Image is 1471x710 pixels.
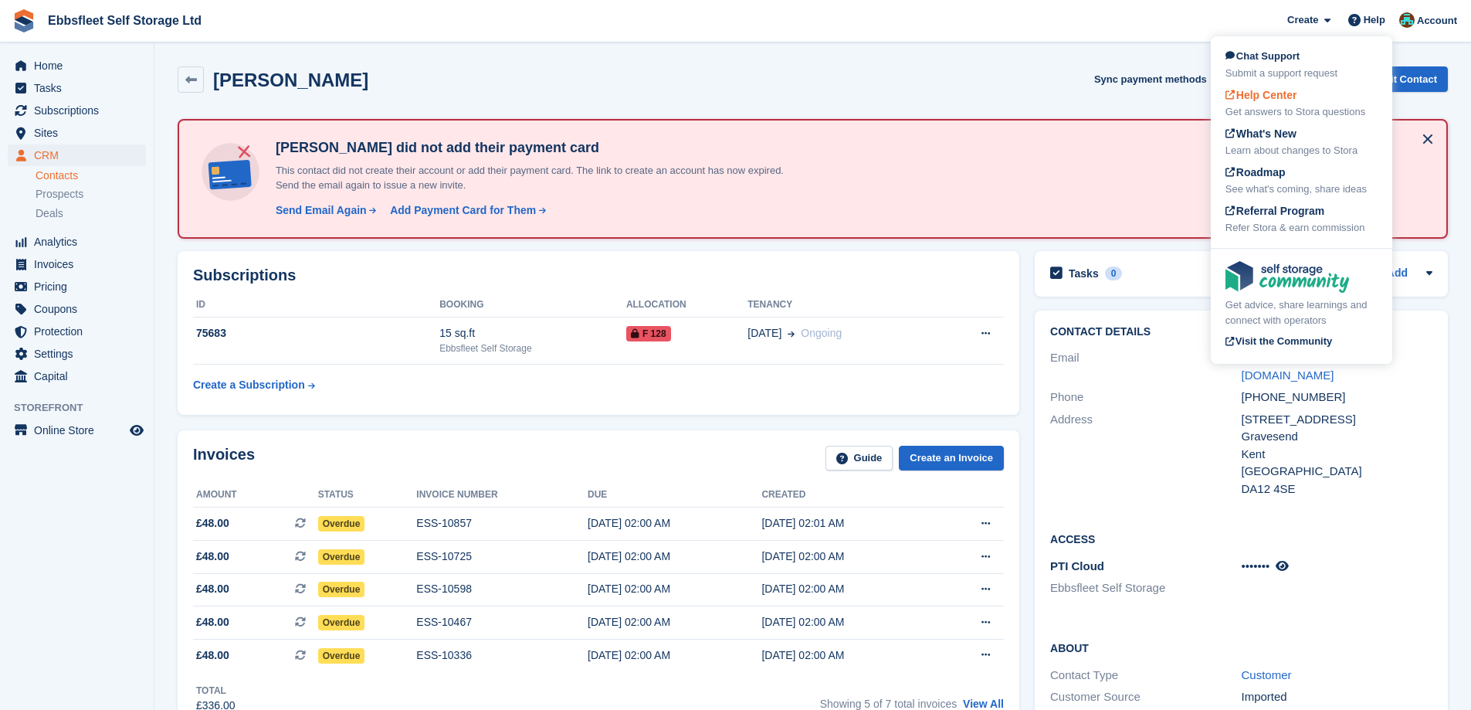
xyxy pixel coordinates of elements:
th: Amount [193,483,318,508]
div: 0 [1105,267,1123,280]
div: Phone [1050,389,1241,406]
a: menu [8,365,146,387]
a: menu [8,77,146,99]
div: Ebbsfleet Self Storage [439,341,626,355]
div: [STREET_ADDRESS] [1242,411,1432,429]
span: Pricing [34,276,127,297]
a: menu [8,231,146,253]
span: Storefront [14,400,154,416]
div: ESS-10467 [416,614,588,630]
h4: [PERSON_NAME] did not add their payment card [269,139,810,157]
div: [PHONE_NUMBER] [1242,389,1432,406]
span: Coupons [34,298,127,320]
span: Tasks [34,77,127,99]
div: ESS-10336 [416,647,588,664]
h2: About [1050,640,1432,655]
div: [DATE] 02:00 AM [588,549,761,565]
h2: Subscriptions [193,267,1004,284]
a: Preview store [127,421,146,440]
h2: [PERSON_NAME] [213,70,368,90]
span: Overdue [318,582,365,597]
a: menu [8,144,146,166]
div: [DATE] 02:00 AM [761,614,935,630]
a: Customer [1242,668,1292,681]
div: Imported [1242,688,1432,706]
span: Ongoing [801,327,842,339]
span: Roadmap [1225,166,1286,178]
span: Home [34,55,127,76]
a: Contacts [36,168,146,183]
img: no-card-linked-e7822e413c904bf8b177c4d89f31251c4716f9871600ec3ca5bfc59e148c83f4.svg [198,139,263,205]
a: menu [8,276,146,297]
p: This contact did not create their account or add their payment card. The link to create an accoun... [269,163,810,193]
span: Deals [36,206,63,221]
div: Add Payment Card for Them [390,202,536,219]
div: Learn about changes to Stora [1225,143,1378,158]
div: [DATE] 02:00 AM [761,581,935,597]
div: Get advice, share learnings and connect with operators [1225,297,1378,328]
h2: Tasks [1069,267,1099,280]
div: [DATE] 02:00 AM [588,647,761,664]
div: [DATE] 02:00 AM [588,614,761,630]
div: Kent [1242,446,1432,464]
div: [DATE] 02:00 AM [761,647,935,664]
span: [DATE] [747,325,781,341]
div: ESS-10857 [416,515,588,532]
span: £48.00 [196,647,229,664]
span: Create [1287,12,1318,28]
a: Referral Program Refer Stora & earn commission [1225,203,1378,236]
div: ESS-10725 [416,549,588,565]
div: [DATE] 02:00 AM [761,549,935,565]
th: Booking [439,293,626,318]
img: George Spring [1399,12,1415,28]
span: Referral Program [1225,205,1324,217]
div: [GEOGRAPHIC_DATA] [1242,463,1432,481]
li: Ebbsfleet Self Storage [1050,579,1241,597]
span: Help Center [1225,89,1297,101]
span: PTI Cloud [1050,559,1104,572]
span: What's New [1225,127,1296,140]
img: community-logo-e120dcb29bea30313fccf008a00513ea5fe9ad107b9d62852cae38739ed8438e.svg [1225,261,1349,293]
a: Ebbsfleet Self Storage Ltd [42,8,208,33]
th: Invoice number [416,483,588,508]
th: Allocation [626,293,747,318]
a: menu [8,122,146,144]
div: DA12 4SE [1242,481,1432,498]
span: £48.00 [196,549,229,565]
h2: Invoices [193,446,255,471]
span: Overdue [318,648,365,664]
span: Subscriptions [34,100,127,121]
span: Showing 5 of 7 total invoices [820,698,957,710]
div: [DATE] 02:01 AM [761,515,935,532]
a: What's New Learn about changes to Stora [1225,126,1378,158]
div: Refer Stora & earn commission [1225,220,1378,236]
span: Analytics [34,231,127,253]
span: £48.00 [196,581,229,597]
a: Create an Invoice [899,446,1004,471]
div: Address [1050,411,1241,498]
a: [EMAIL_ADDRESS][DOMAIN_NAME] [1242,351,1345,382]
div: Email [1050,349,1241,384]
div: Customer Source [1050,688,1241,706]
div: [DATE] 02:00 AM [588,515,761,532]
th: ID [193,293,439,318]
th: Created [761,483,935,508]
span: Prospects [36,187,83,202]
a: menu [8,343,146,365]
div: Get answers to Stora questions [1225,104,1378,120]
span: ••••••• [1242,559,1270,572]
span: £48.00 [196,515,229,532]
a: menu [8,298,146,320]
a: Roadmap See what's coming, share ideas [1225,165,1378,197]
a: Deals [36,206,146,222]
button: Sync payment methods [1094,66,1207,92]
span: £48.00 [196,614,229,630]
div: ESS-10598 [416,581,588,597]
div: Total [196,684,236,698]
span: F 128 [626,326,671,341]
h2: Access [1050,531,1432,546]
th: Tenancy [747,293,938,318]
a: Add Payment Card for Them [384,202,547,219]
div: Submit a support request [1225,66,1378,81]
a: menu [8,321,146,342]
